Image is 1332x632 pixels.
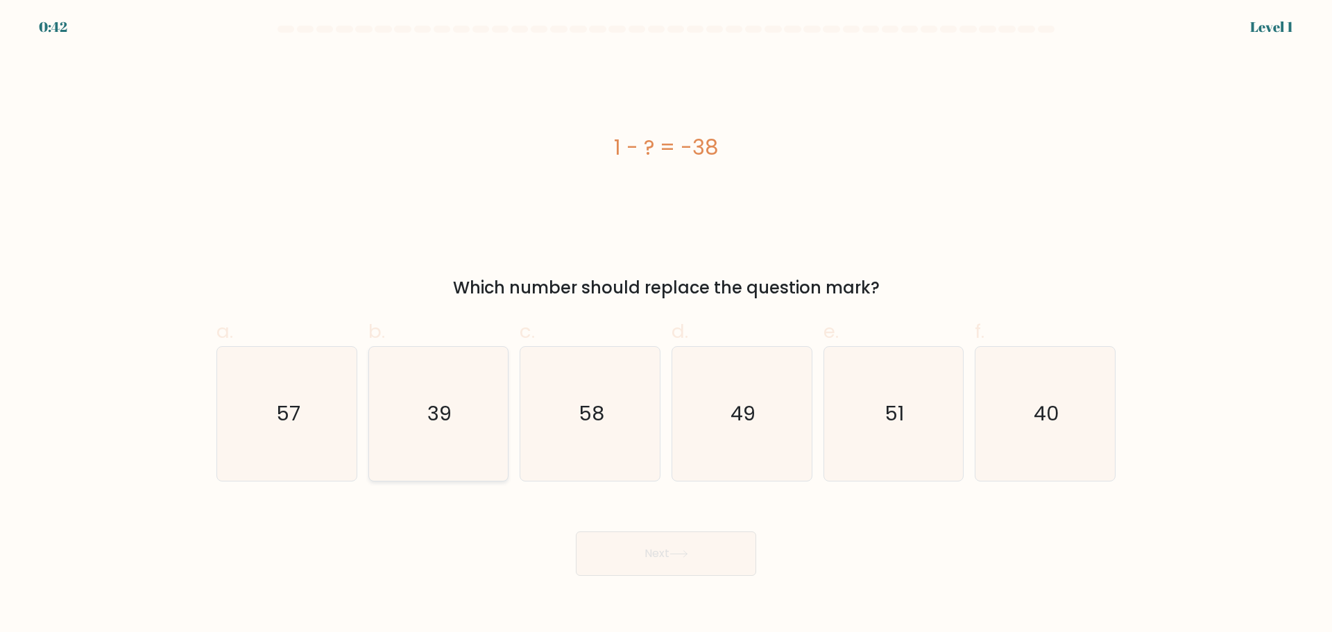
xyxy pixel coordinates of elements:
span: d. [672,318,688,345]
span: c. [520,318,535,345]
span: f. [975,318,984,345]
text: 49 [731,400,755,427]
div: 0:42 [39,17,67,37]
div: Which number should replace the question mark? [225,275,1107,300]
span: e. [823,318,839,345]
button: Next [576,531,756,576]
text: 51 [885,400,905,427]
div: 1 - ? = -38 [216,132,1116,163]
text: 40 [1034,400,1059,427]
div: Level 1 [1250,17,1293,37]
span: a. [216,318,233,345]
text: 58 [579,400,604,427]
text: 39 [427,400,452,427]
span: b. [368,318,385,345]
text: 57 [276,400,300,427]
